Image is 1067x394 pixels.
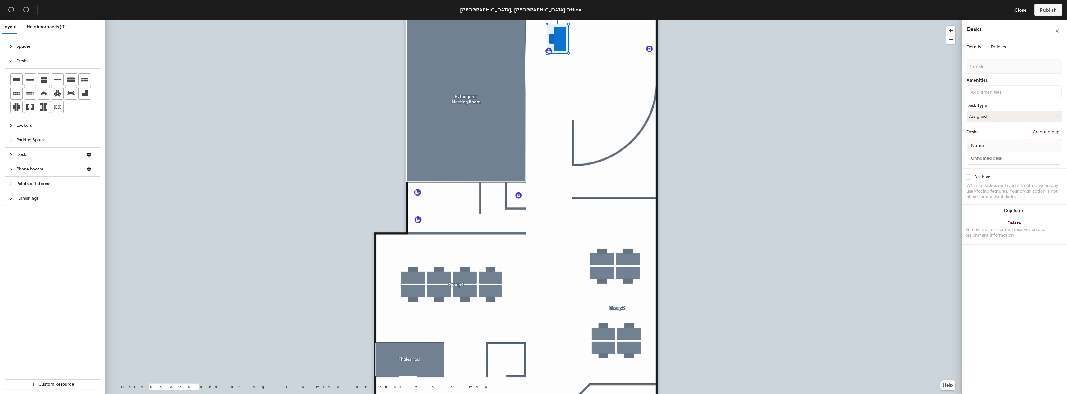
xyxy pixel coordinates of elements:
[5,379,100,389] button: Custom Resource
[962,217,1067,244] button: DeleteRemoves all associated reservation and assignment information
[967,111,1062,122] button: Assigned
[1009,4,1032,16] button: Close
[9,138,13,142] span: collapsed
[9,182,13,186] span: collapsed
[16,39,96,54] span: Spaces
[965,227,1063,238] div: Removes all associated reservation and assignment information
[991,44,1006,50] span: Policies
[16,162,82,176] span: Phone booths
[968,154,1060,162] input: Unnamed desk
[16,118,96,133] span: Lockers
[9,124,13,127] span: collapsed
[940,380,955,390] button: Help
[20,4,32,16] button: Redo (⌘ + ⇧ + Z)
[967,183,1062,200] div: When a desk is archived it's not active in any user-facing features. Your organization is not bil...
[1030,127,1062,137] button: Create group
[1055,29,1059,33] span: close
[16,54,96,68] span: Desks
[970,88,1025,95] input: Add amenities
[38,382,74,387] span: Custom Resource
[460,6,581,14] div: [GEOGRAPHIC_DATA], [GEOGRAPHIC_DATA] Office
[967,44,981,50] span: Details
[1034,4,1062,16] button: Publish
[2,24,17,29] span: Layout
[9,153,13,157] span: collapsed
[9,45,13,48] span: collapsed
[962,205,1067,217] button: Duplicate
[974,175,990,179] div: Archive
[8,7,14,13] span: undo
[16,191,96,206] span: Furnishings
[9,59,13,63] span: expanded
[1014,7,1027,13] span: Close
[27,24,66,29] span: Neighborhoods (0)
[967,130,978,135] div: Desks
[9,167,13,171] span: collapsed
[16,177,96,191] span: Points of Interest
[16,133,96,147] span: Parking Spots
[16,148,82,162] span: Desks
[968,140,987,151] span: Name
[9,197,13,200] span: collapsed
[967,25,1035,33] h4: Desks
[5,4,17,16] button: Undo (⌘ + Z)
[967,103,1062,108] div: Desk Type
[967,78,1062,83] div: Amenities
